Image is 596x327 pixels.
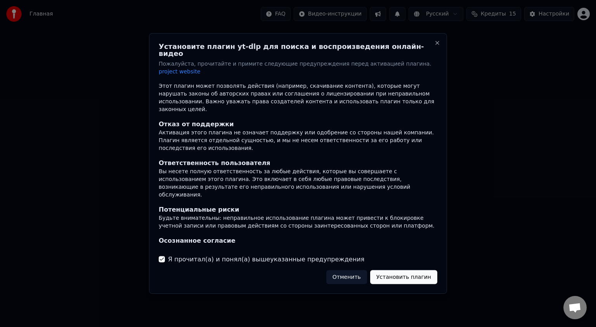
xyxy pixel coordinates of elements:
label: Я прочитал(а) и понял(а) вышеуказанные предупреждения [168,254,364,264]
div: Вы несете полную ответственность за любые действия, которые вы совершаете с использованием этого ... [159,167,437,198]
div: Осознанное согласие [159,236,437,245]
button: Установить плагин [370,270,437,284]
div: Этот плагин может позволять действия (например, скачивание контента), которые могут нарушать зако... [159,82,437,113]
div: Потенциальные риски [159,205,437,214]
span: project website [159,68,200,75]
div: Активация этого плагина не означает поддержку или одобрение со стороны нашей компании. Плагин явл... [159,129,437,152]
p: Пожалуйста, прочитайте и примите следующие предупреждения перед активацией плагина. [159,60,437,76]
div: Отказ от поддержки [159,119,437,129]
div: Будьте внимательны: неправильное использование плагина может привести к блокировке учетной записи... [159,214,437,230]
div: Ответственность пользователя [159,158,437,167]
button: Отменить [326,270,367,284]
div: Активируя этот плагин, вы подтверждаете, что прочитали и поняли эти предупреждения и принимаете п... [159,245,437,261]
h2: Установите плагин yt-dlp для поиска и воспроизведения онлайн-видео [159,43,437,57]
